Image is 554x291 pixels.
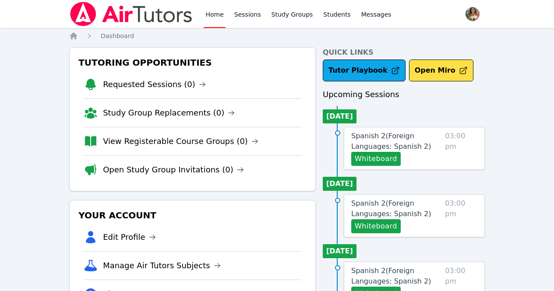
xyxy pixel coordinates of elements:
[351,152,401,166] button: Whiteboard
[445,131,477,166] span: 03:00 pm
[323,47,485,58] h4: Quick Links
[323,60,406,81] a: Tutor Playbook
[361,10,392,19] span: Messages
[77,207,308,223] h3: Your Account
[351,132,431,151] span: Spanish 2 ( Foreign Languages: Spanish 2 )
[351,199,431,218] span: Spanish 2 ( Foreign Languages: Spanish 2 )
[409,60,473,81] button: Open Miro
[103,164,244,176] a: Open Study Group Invitations (0)
[351,219,401,233] button: Whiteboard
[351,266,441,287] a: Spanish 2(Foreign Languages: Spanish 2)
[77,55,308,70] h3: Tutoring Opportunities
[351,198,441,219] a: Spanish 2(Foreign Languages: Spanish 2)
[103,107,235,119] a: Study Group Replacements (0)
[323,177,356,191] li: [DATE]
[101,32,134,40] a: Dashboard
[445,198,477,233] span: 03:00 pm
[103,78,206,91] a: Requested Sessions (0)
[103,135,258,147] a: View Registerable Course Groups (0)
[351,266,431,285] span: Spanish 2 ( Foreign Languages: Spanish 2 )
[101,32,134,39] span: Dashboard
[69,32,485,40] nav: Breadcrumb
[323,88,485,101] h3: Upcoming Sessions
[69,2,193,26] img: Air Tutors
[103,259,221,272] a: Manage Air Tutors Subjects
[323,244,356,258] li: [DATE]
[103,231,156,243] a: Edit Profile
[351,131,441,152] a: Spanish 2(Foreign Languages: Spanish 2)
[323,109,356,123] li: [DATE]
